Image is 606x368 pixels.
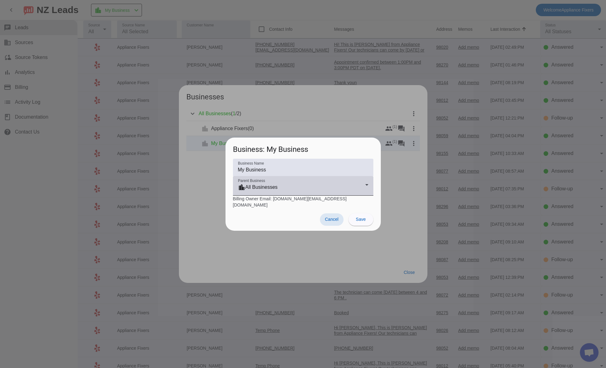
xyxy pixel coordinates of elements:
h2: Business: My Business [226,138,381,158]
p: Billing Owner Email: [DOMAIN_NAME][EMAIL_ADDRESS][DOMAIN_NAME] [233,196,373,208]
span: Save [356,217,366,222]
button: Cancel [320,213,344,226]
mat-label: Business Name [238,161,264,165]
button: Save [349,213,373,226]
mat-icon: location_city [238,184,245,191]
mat-label: Parent Business [238,179,265,183]
span: Cancel [325,217,339,222]
div: All Businesses [238,184,365,191]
